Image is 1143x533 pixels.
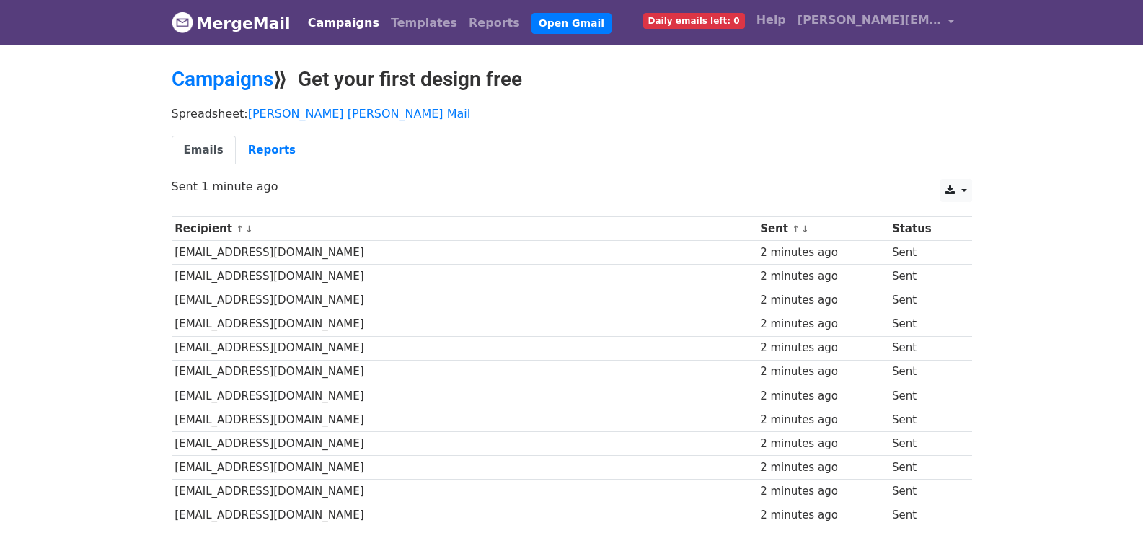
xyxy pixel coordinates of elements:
[760,292,885,309] div: 2 minutes ago
[172,67,273,91] a: Campaigns
[172,288,757,312] td: [EMAIL_ADDRESS][DOMAIN_NAME]
[888,288,961,312] td: Sent
[888,503,961,527] td: Sent
[888,265,961,288] td: Sent
[760,364,885,380] div: 2 minutes ago
[801,224,809,234] a: ↓
[172,12,193,33] img: MergeMail logo
[888,384,961,408] td: Sent
[172,431,757,455] td: [EMAIL_ADDRESS][DOMAIN_NAME]
[172,67,972,92] h2: ⟫ Get your first design free
[792,6,961,40] a: [PERSON_NAME][EMAIL_ADDRESS][DOMAIN_NAME]
[888,241,961,265] td: Sent
[172,217,757,241] th: Recipient
[760,340,885,356] div: 2 minutes ago
[798,12,942,29] span: [PERSON_NAME][EMAIL_ADDRESS][DOMAIN_NAME]
[760,459,885,476] div: 2 minutes ago
[760,316,885,332] div: 2 minutes ago
[172,336,757,360] td: [EMAIL_ADDRESS][DOMAIN_NAME]
[172,456,757,480] td: [EMAIL_ADDRESS][DOMAIN_NAME]
[751,6,792,35] a: Help
[172,265,757,288] td: [EMAIL_ADDRESS][DOMAIN_NAME]
[172,136,236,165] a: Emails
[756,217,888,241] th: Sent
[792,224,800,234] a: ↑
[302,9,385,38] a: Campaigns
[172,312,757,336] td: [EMAIL_ADDRESS][DOMAIN_NAME]
[888,336,961,360] td: Sent
[236,224,244,234] a: ↑
[637,6,751,35] a: Daily emails left: 0
[172,241,757,265] td: [EMAIL_ADDRESS][DOMAIN_NAME]
[236,136,308,165] a: Reports
[760,507,885,524] div: 2 minutes ago
[760,388,885,405] div: 2 minutes ago
[172,106,972,121] p: Spreadsheet:
[172,408,757,431] td: [EMAIL_ADDRESS][DOMAIN_NAME]
[248,107,470,120] a: [PERSON_NAME] [PERSON_NAME] Mail
[888,360,961,384] td: Sent
[888,408,961,431] td: Sent
[172,360,757,384] td: [EMAIL_ADDRESS][DOMAIN_NAME]
[760,245,885,261] div: 2 minutes ago
[760,483,885,500] div: 2 minutes ago
[172,503,757,527] td: [EMAIL_ADDRESS][DOMAIN_NAME]
[888,312,961,336] td: Sent
[172,179,972,194] p: Sent 1 minute ago
[172,480,757,503] td: [EMAIL_ADDRESS][DOMAIN_NAME]
[172,8,291,38] a: MergeMail
[888,431,961,455] td: Sent
[385,9,463,38] a: Templates
[245,224,253,234] a: ↓
[888,480,961,503] td: Sent
[531,13,612,34] a: Open Gmail
[172,384,757,408] td: [EMAIL_ADDRESS][DOMAIN_NAME]
[643,13,745,29] span: Daily emails left: 0
[888,217,961,241] th: Status
[760,268,885,285] div: 2 minutes ago
[760,412,885,428] div: 2 minutes ago
[463,9,526,38] a: Reports
[888,456,961,480] td: Sent
[760,436,885,452] div: 2 minutes ago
